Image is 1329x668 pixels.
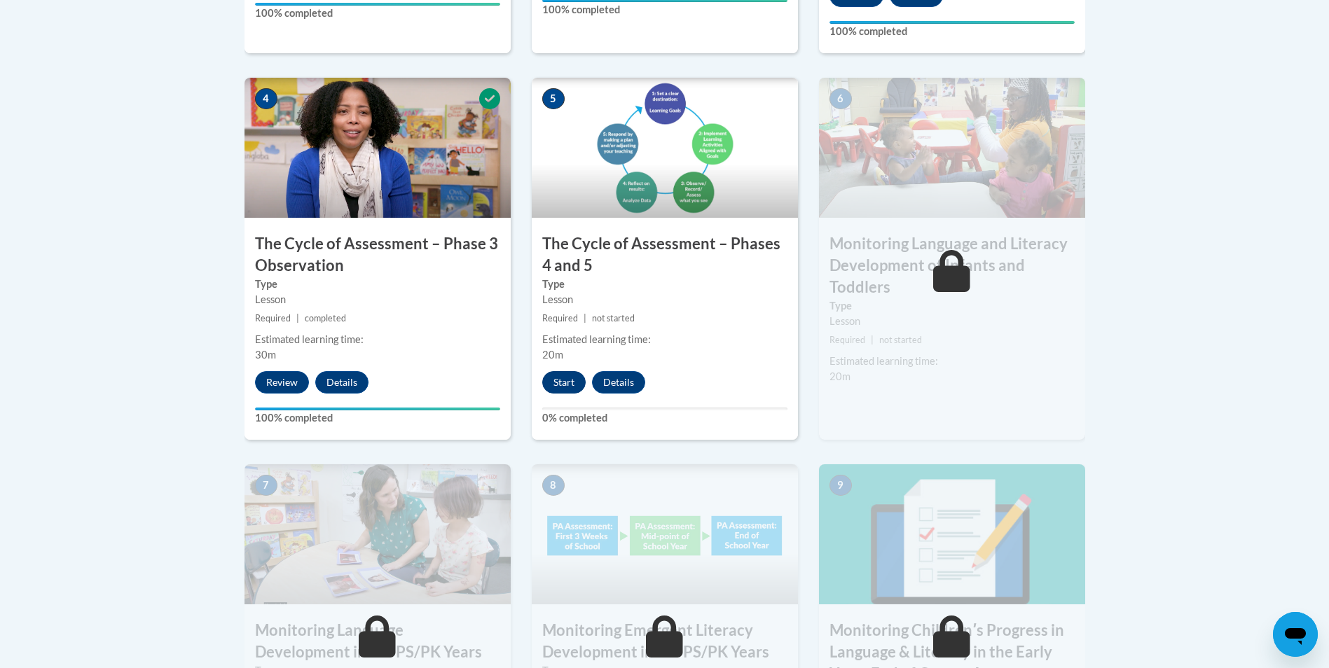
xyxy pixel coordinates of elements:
div: Estimated learning time: [542,332,787,347]
div: Lesson [829,314,1075,329]
img: Course Image [532,78,798,218]
div: Estimated learning time: [255,332,500,347]
span: | [584,313,586,323]
span: 9 [829,475,852,496]
iframe: Button to launch messaging window [1273,612,1318,657]
label: 0% completed [542,410,787,426]
div: Your progress [255,3,500,6]
div: Lesson [542,292,787,307]
label: Type [255,277,500,292]
img: Course Image [245,78,511,218]
div: Your progress [255,408,500,410]
button: Start [542,371,586,394]
div: Estimated learning time: [829,354,1075,369]
label: Type [829,298,1075,314]
img: Course Image [245,464,511,604]
span: 7 [255,475,277,496]
span: 5 [542,88,565,109]
label: 100% completed [255,6,500,21]
span: 30m [255,349,276,361]
button: Details [592,371,645,394]
button: Details [315,371,369,394]
h3: The Cycle of Assessment – Phases 4 and 5 [532,233,798,277]
div: Your progress [829,21,1075,24]
span: Required [255,313,291,323]
h3: Monitoring Emergent Literacy Development in the PS/PK Years [532,620,798,663]
div: Lesson [255,292,500,307]
button: Review [255,371,309,394]
h3: Monitoring Language Development in the PS/PK Years [245,620,511,663]
span: 6 [829,88,852,109]
span: 20m [542,349,563,361]
span: Required [542,313,578,323]
img: Course Image [532,464,798,604]
label: 100% completed [255,410,500,426]
span: 20m [829,370,851,382]
span: | [296,313,299,323]
h3: The Cycle of Assessment – Phase 3 Observation [245,233,511,277]
span: not started [592,313,635,323]
label: 100% completed [542,2,787,18]
span: Required [829,335,865,345]
span: | [871,335,874,345]
span: 8 [542,475,565,496]
label: Type [542,277,787,292]
img: Course Image [819,464,1085,604]
h3: Monitoring Language and Literacy Development of Infants and Toddlers [819,233,1085,298]
span: completed [305,313,346,323]
span: 4 [255,88,277,109]
img: Course Image [819,78,1085,218]
label: 100% completed [829,24,1075,39]
span: not started [879,335,922,345]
